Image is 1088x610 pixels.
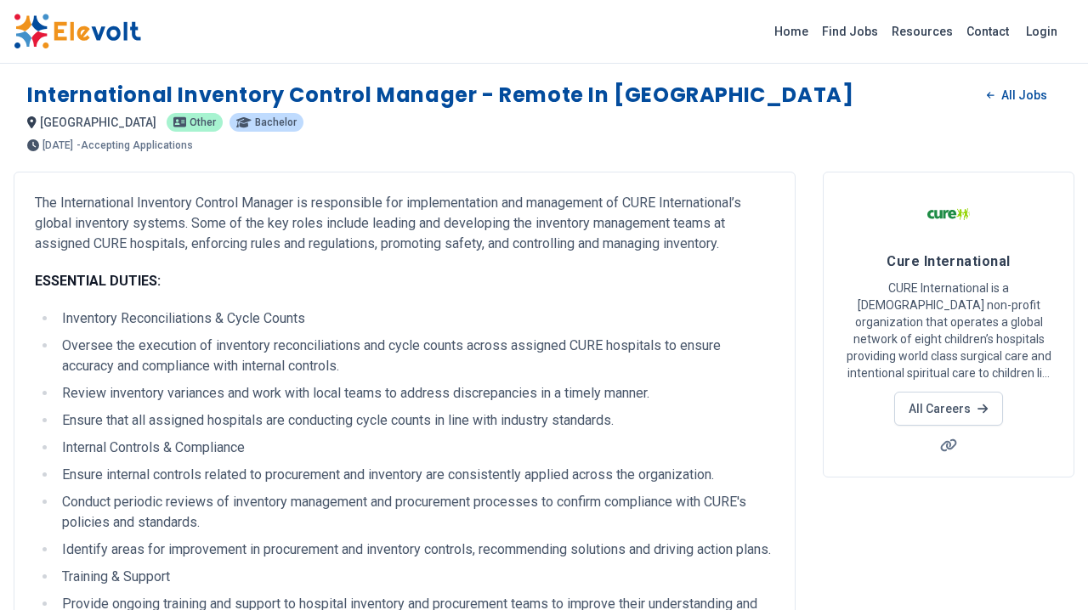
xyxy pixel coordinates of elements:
[42,140,73,150] span: [DATE]
[885,18,960,45] a: Resources
[844,280,1053,381] p: CURE International is a [DEMOGRAPHIC_DATA] non-profit organization that operates a global network...
[57,410,774,431] li: Ensure that all assigned hospitals are conducting cycle counts in line with industry standards.
[815,18,885,45] a: Find Jobs
[57,492,774,533] li: Conduct periodic reviews of inventory management and procurement processes to confirm compliance ...
[57,567,774,587] li: Training & Support
[27,82,853,109] h1: International Inventory Control Manager - Remote in [GEOGRAPHIC_DATA]
[57,539,774,560] li: Identify areas for improvement in procurement and inventory controls, recommending solutions and ...
[57,465,774,485] li: Ensure internal controls related to procurement and inventory are consistently applied across the...
[960,18,1016,45] a: Contact
[57,438,774,458] li: Internal Controls & Compliance
[768,18,815,45] a: Home
[57,308,774,329] li: Inventory Reconciliations & Cycle Counts
[894,392,1002,426] a: All Careers
[76,140,193,150] p: - Accepting Applications
[14,14,141,49] img: Elevolt
[927,193,970,235] img: Cure International
[973,82,1061,108] a: All Jobs
[1016,14,1068,48] a: Login
[57,383,774,404] li: Review inventory variances and work with local teams to address discrepancies in a timely manner.
[255,117,297,127] span: Bachelor
[887,253,1010,269] span: Cure International
[35,193,774,254] p: The International Inventory Control Manager is responsible for implementation and management of C...
[190,117,216,127] span: Other
[40,116,156,129] span: [GEOGRAPHIC_DATA]
[57,336,774,376] li: Oversee the execution of inventory reconciliations and cycle counts across assigned CURE hospital...
[35,273,161,289] strong: ESSENTIAL DUTIES:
